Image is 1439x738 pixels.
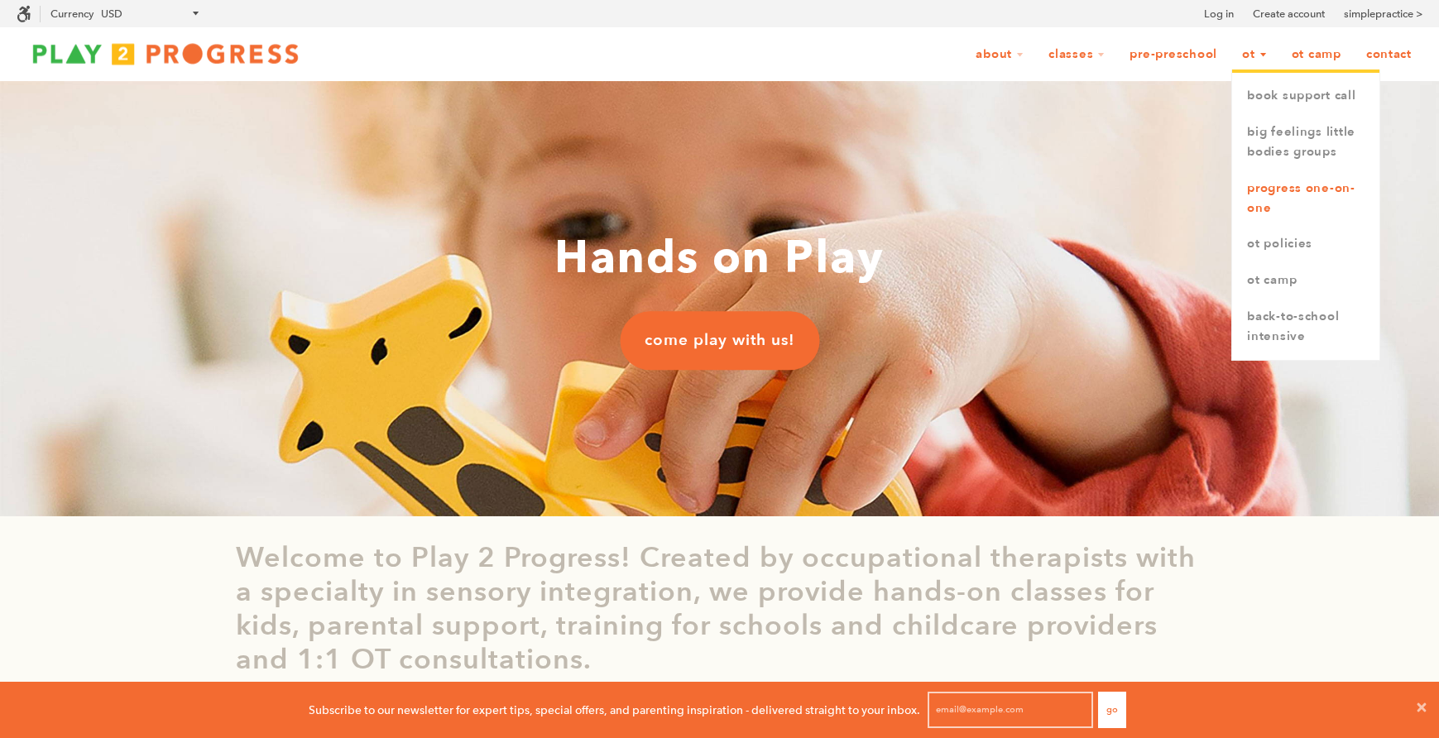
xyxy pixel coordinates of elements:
a: Log in [1204,6,1234,22]
a: Contact [1355,39,1422,70]
a: book support call [1232,78,1379,114]
p: Subscribe to our newsletter for expert tips, special offers, and parenting inspiration - delivere... [309,701,920,719]
a: OT Camp [1232,262,1379,299]
a: Create account [1253,6,1325,22]
a: Classes [1038,39,1115,70]
a: Back-to-School Intensive [1232,299,1379,355]
a: simplepractice > [1344,6,1422,22]
a: OT [1231,39,1278,70]
label: Currency [50,7,94,20]
a: Big Feelings Little Bodies Groups [1232,114,1379,170]
a: Pre-Preschool [1119,39,1228,70]
input: email@example.com [928,692,1093,728]
img: Play2Progress logo [17,37,314,70]
a: OT Policies [1232,226,1379,262]
span: come play with us! [645,330,794,352]
a: About [965,39,1034,70]
p: Welcome to Play 2 Progress! Created by occupational therapists with a specialty in sensory integr... [236,541,1204,676]
button: Go [1098,692,1126,728]
a: come play with us! [620,312,819,370]
a: OT Camp [1281,39,1352,70]
a: Progress One-on-One [1232,170,1379,227]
